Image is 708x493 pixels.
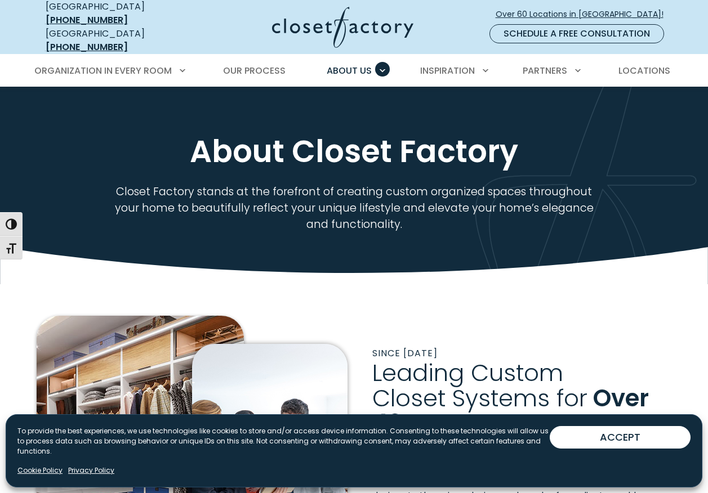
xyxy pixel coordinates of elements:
[26,55,682,87] nav: Primary Menu
[495,5,673,24] a: Over 60 Locations in [GEOGRAPHIC_DATA]!
[372,382,649,440] span: Over 42 Years
[523,64,567,77] span: Partners
[272,7,413,48] img: Closet Factory Logo
[372,382,587,415] span: Closet Systems for
[43,133,665,171] h1: About Closet Factory
[46,14,128,26] a: [PHONE_NUMBER]
[17,465,63,476] a: Cookie Policy
[327,64,372,77] span: About Us
[420,64,475,77] span: Inspiration
[489,24,664,43] a: Schedule a Free Consultation
[618,64,670,77] span: Locations
[68,465,114,476] a: Privacy Policy
[372,347,672,360] p: Since [DATE]
[46,41,128,53] a: [PHONE_NUMBER]
[34,64,172,77] span: Organization in Every Room
[372,357,563,390] span: Leading Custom
[496,8,673,20] span: Over 60 Locations in [GEOGRAPHIC_DATA]!
[17,426,550,456] p: To provide the best experiences, we use technologies like cookies to store and/or access device i...
[46,27,184,54] div: [GEOGRAPHIC_DATA]
[550,426,691,449] button: ACCEPT
[96,183,612,232] p: Closet Factory stands at the forefront of creating custom organized spaces throughout your home t...
[223,64,286,77] span: Our Process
